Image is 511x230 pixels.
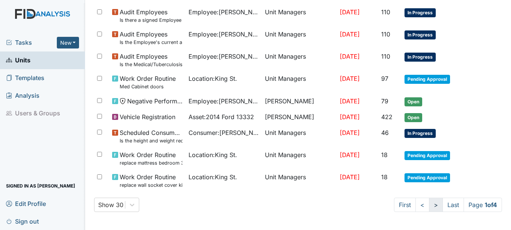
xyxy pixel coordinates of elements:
span: Pending Approval [405,173,450,182]
td: Unit Managers [262,71,337,93]
span: Page [464,198,502,212]
a: First [394,198,416,212]
span: 110 [381,30,390,38]
span: In Progress [405,8,436,17]
span: [DATE] [340,173,360,181]
span: 18 [381,151,388,159]
span: Templates [6,72,44,84]
span: [DATE] [340,30,360,38]
td: Unit Managers [262,169,337,192]
small: Is the Employee's current annual Performance Evaluation on file? [120,39,182,46]
span: Edit Profile [6,198,46,209]
span: 110 [381,53,390,60]
small: Med Cabinet doors [120,83,176,90]
small: Is there a signed Employee Job Description in the file for the employee's current position? [120,17,182,24]
span: [DATE] [340,75,360,82]
strong: 1 of 4 [485,201,497,209]
span: Units [6,54,30,66]
span: Open [405,113,422,122]
span: Employee : [PERSON_NAME] [189,52,259,61]
span: 46 [381,129,389,136]
span: Work Order Routine Med Cabinet doors [120,74,176,90]
div: Show 30 [98,200,123,209]
span: [DATE] [340,151,360,159]
td: Unit Managers [262,125,337,147]
span: Location : King St. [189,74,237,83]
button: New [57,37,79,48]
span: Employee : [PERSON_NAME] [189,8,259,17]
span: Location : King St. [189,172,237,182]
a: Last [443,198,464,212]
a: > [429,198,443,212]
span: Scheduled Consumer Chart Review Is the height and weight record current through the previous month? [120,128,182,144]
span: Work Order Routine replace mattress bedroom 3 [120,150,182,166]
span: Sign out [6,215,39,227]
span: Audit Employees Is the Employee's current annual Performance Evaluation on file? [120,30,182,46]
span: In Progress [405,53,436,62]
small: Is the Medical/Tuberculosis Assessment updated annually? [120,61,182,68]
span: Vehicle Registration [120,112,175,121]
a: < [415,198,429,212]
span: 110 [381,8,390,16]
span: Signed in as [PERSON_NAME] [6,180,75,192]
span: [DATE] [340,113,360,121]
span: Consumer : [PERSON_NAME][GEOGRAPHIC_DATA] [189,128,259,137]
span: Work Order Routine replace wall socket cover kitchen [120,172,182,189]
span: Open [405,97,422,106]
span: Asset : 2014 Ford 13332 [189,112,254,121]
td: [PERSON_NAME] [262,94,337,109]
span: [DATE] [340,53,360,60]
span: Audit Employees Is there a signed Employee Job Description in the file for the employee's current... [120,8,182,24]
span: Analysis [6,90,40,101]
small: replace mattress bedroom 3 [120,159,182,166]
td: Unit Managers [262,27,337,49]
span: [DATE] [340,8,360,16]
a: Tasks [6,38,57,47]
span: [DATE] [340,97,360,105]
td: Unit Managers [262,147,337,169]
span: In Progress [405,129,436,138]
span: Pending Approval [405,151,450,160]
span: Employee : [PERSON_NAME] [189,97,259,106]
span: Employee : [PERSON_NAME] [189,30,259,39]
span: [DATE] [340,129,360,136]
span: Location : King St. [189,150,237,159]
span: In Progress [405,30,436,39]
td: Unit Managers [262,5,337,27]
span: Negative Performance Review [127,97,182,106]
small: Is the height and weight record current through the previous month? [120,137,182,144]
td: [PERSON_NAME] [262,109,337,125]
span: 422 [381,113,392,121]
nav: task-pagination [394,198,502,212]
span: Pending Approval [405,75,450,84]
td: Unit Managers [262,49,337,71]
span: 79 [381,97,388,105]
span: 97 [381,75,388,82]
small: replace wall socket cover kitchen [120,182,182,189]
span: Audit Employees Is the Medical/Tuberculosis Assessment updated annually? [120,52,182,68]
span: 18 [381,173,388,181]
